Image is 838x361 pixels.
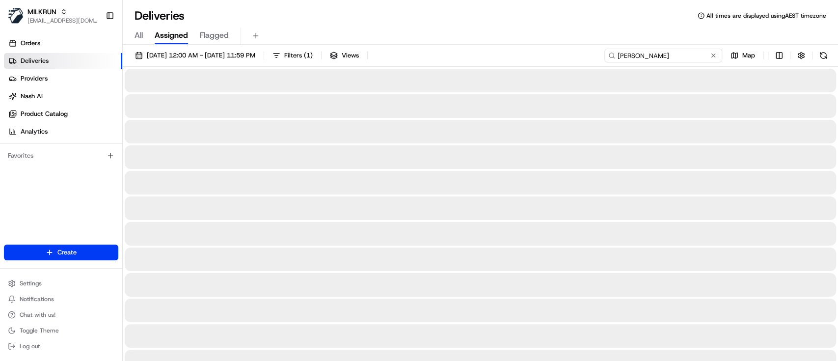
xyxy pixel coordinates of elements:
span: Map [742,51,755,60]
button: Chat with us! [4,308,118,322]
img: MILKRUN [8,8,24,24]
span: Assigned [155,29,188,41]
input: Type to search [604,49,722,62]
button: Filters(1) [268,49,317,62]
span: Deliveries [21,56,49,65]
span: [DATE] 12:00 AM - [DATE] 11:59 PM [147,51,255,60]
span: Views [342,51,359,60]
button: Notifications [4,292,118,306]
div: Favorites [4,148,118,164]
span: Analytics [21,127,48,136]
span: Product Catalog [21,110,68,118]
button: MILKRUNMILKRUN[EMAIL_ADDRESS][DOMAIN_NAME] [4,4,102,28]
a: Deliveries [4,53,122,69]
span: Filters [284,51,313,60]
button: Refresh [816,49,830,62]
button: Views [325,49,363,62]
span: Settings [20,279,42,287]
span: All [135,29,143,41]
button: MILKRUN [27,7,56,17]
a: Nash AI [4,88,122,104]
a: Analytics [4,124,122,139]
button: [DATE] 12:00 AM - [DATE] 11:59 PM [131,49,260,62]
span: Orders [21,39,40,48]
button: [EMAIL_ADDRESS][DOMAIN_NAME] [27,17,98,25]
span: Create [57,248,77,257]
span: All times are displayed using AEST timezone [706,12,826,20]
span: Flagged [200,29,229,41]
button: Log out [4,339,118,353]
span: Notifications [20,295,54,303]
span: Chat with us! [20,311,55,319]
span: Toggle Theme [20,327,59,334]
a: Providers [4,71,122,86]
button: Settings [4,277,118,290]
button: Toggle Theme [4,324,118,337]
span: Providers [21,74,48,83]
button: Map [726,49,759,62]
span: Log out [20,342,40,350]
span: ( 1 ) [304,51,313,60]
a: Orders [4,35,122,51]
span: Nash AI [21,92,43,101]
h1: Deliveries [135,8,185,24]
a: Product Catalog [4,106,122,122]
button: Create [4,245,118,260]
